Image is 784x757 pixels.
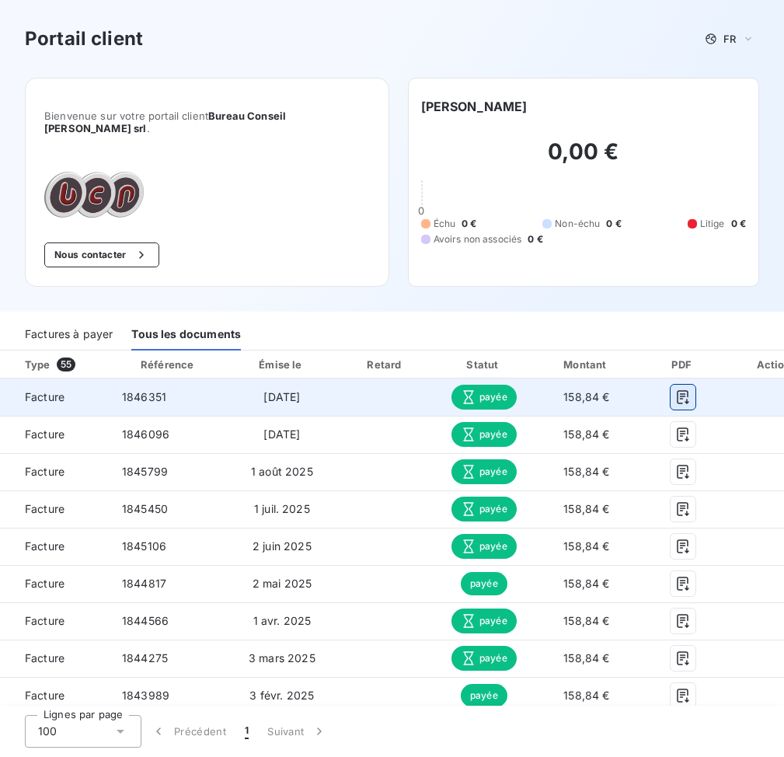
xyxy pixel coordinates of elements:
[254,502,310,515] span: 1 juil. 2025
[563,390,609,403] span: 158,84 €
[251,465,313,478] span: 1 août 2025
[263,390,300,403] span: [DATE]
[451,459,517,484] span: payée
[122,502,168,515] span: 1845450
[418,204,424,217] span: 0
[12,613,97,629] span: Facture
[12,389,97,405] span: Facture
[231,357,333,372] div: Émise le
[122,427,169,441] span: 1846096
[235,715,258,748] button: 1
[38,724,57,739] span: 100
[122,651,168,665] span: 1844275
[438,357,529,372] div: Statut
[451,609,517,633] span: payée
[12,427,97,442] span: Facture
[12,576,97,591] span: Facture
[451,497,517,522] span: payée
[535,357,637,372] div: Montant
[25,318,113,351] div: Factures à payer
[263,427,300,441] span: [DATE]
[12,539,97,554] span: Facture
[563,465,609,478] span: 158,84 €
[141,715,235,748] button: Précédent
[700,217,725,231] span: Litige
[462,217,476,231] span: 0 €
[249,651,315,665] span: 3 mars 2025
[44,172,144,218] img: Company logo
[434,232,522,246] span: Avoirs non associés
[12,501,97,517] span: Facture
[122,577,166,590] span: 1844817
[451,646,517,671] span: payée
[25,25,143,53] h3: Portail client
[141,358,193,371] div: Référence
[563,614,609,627] span: 158,84 €
[122,689,169,702] span: 1843989
[563,539,609,553] span: 158,84 €
[643,357,722,372] div: PDF
[563,502,609,515] span: 158,84 €
[44,242,159,267] button: Nous contacter
[249,689,314,702] span: 3 févr. 2025
[434,217,456,231] span: Échu
[253,614,312,627] span: 1 avr. 2025
[253,577,312,590] span: 2 mai 2025
[122,614,169,627] span: 1844566
[57,358,75,372] span: 55
[563,689,609,702] span: 158,84 €
[528,232,542,246] span: 0 €
[563,577,609,590] span: 158,84 €
[12,464,97,480] span: Facture
[555,217,600,231] span: Non-échu
[451,534,517,559] span: payée
[461,684,507,707] span: payée
[16,357,106,372] div: Type
[731,217,746,231] span: 0 €
[451,385,517,410] span: payée
[122,539,166,553] span: 1845106
[461,572,507,595] span: payée
[563,651,609,665] span: 158,84 €
[421,97,528,116] h6: [PERSON_NAME]
[122,390,166,403] span: 1846351
[245,724,249,739] span: 1
[723,33,736,45] span: FR
[258,715,336,748] button: Suivant
[606,217,621,231] span: 0 €
[122,465,168,478] span: 1845799
[44,110,286,134] span: Bureau Conseil [PERSON_NAME] srl
[253,539,312,553] span: 2 juin 2025
[421,138,747,181] h2: 0,00 €
[131,318,241,351] div: Tous les documents
[12,688,97,703] span: Facture
[451,422,517,447] span: payée
[44,110,370,134] span: Bienvenue sur votre portail client .
[563,427,609,441] span: 158,84 €
[339,357,432,372] div: Retard
[12,651,97,666] span: Facture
